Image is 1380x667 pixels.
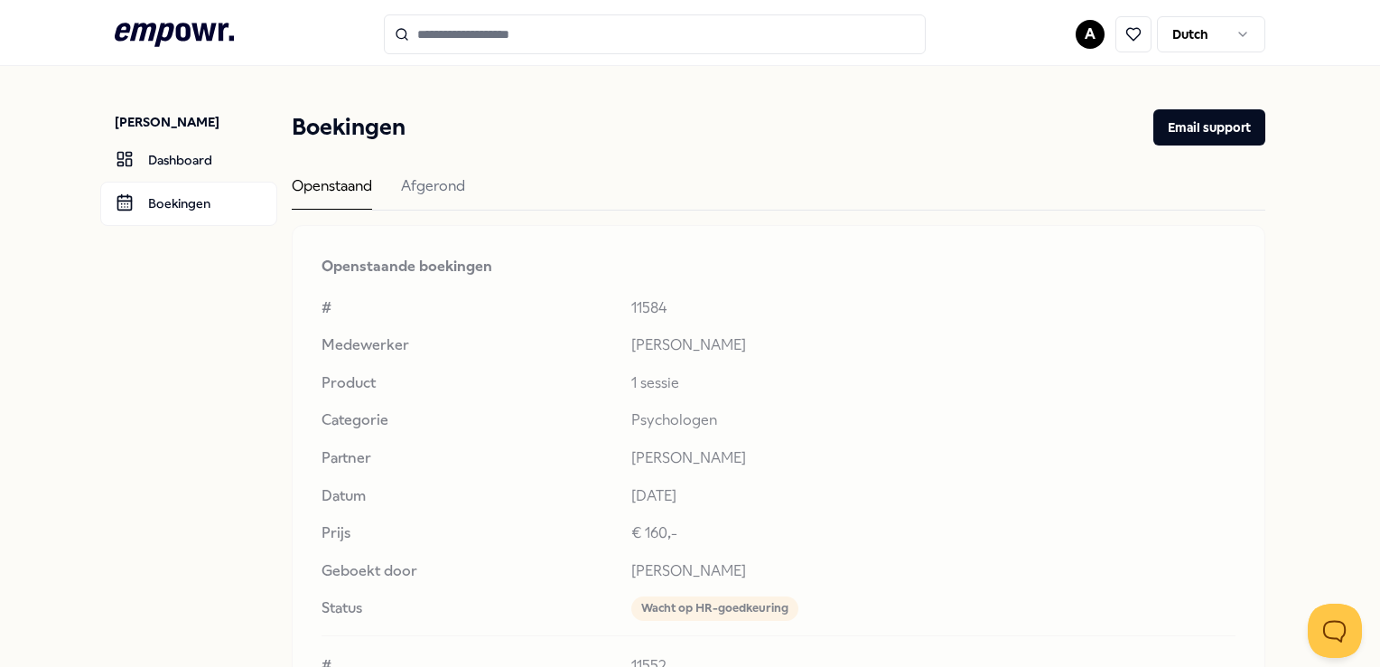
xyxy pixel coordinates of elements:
p: Product [322,371,616,395]
p: [PERSON_NAME] [115,113,277,131]
p: Prijs [322,521,616,545]
button: A [1076,20,1105,49]
a: Boekingen [100,182,277,225]
p: Datum [322,484,616,508]
button: Email support [1153,109,1265,146]
input: Search for products, categories or subcategories [384,14,926,54]
h1: Boekingen [292,109,406,146]
p: [PERSON_NAME] [631,559,1235,583]
p: 11584 [631,296,1235,320]
p: Geboekt door [322,559,616,583]
p: Partner [322,446,616,470]
p: [PERSON_NAME] [631,333,1235,357]
p: [PERSON_NAME] [631,446,1235,470]
p: Openstaande boekingen [322,255,1235,278]
p: Psychologen [631,409,1235,432]
p: € 160,- [631,521,1235,545]
p: Categorie [322,409,616,432]
p: [DATE] [631,484,1235,508]
div: Wacht op HR-goedkeuring [631,597,798,620]
div: Afgerond [401,174,465,210]
p: 1 sessie [631,371,1235,395]
iframe: Help Scout Beacon - Open [1308,604,1362,658]
div: Openstaand [292,174,372,210]
p: # [322,296,616,320]
a: Dashboard [100,138,277,182]
p: Medewerker [322,333,616,357]
p: Status [322,597,616,620]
